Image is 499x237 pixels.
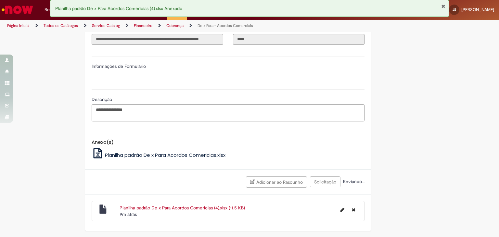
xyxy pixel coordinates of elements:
[5,20,328,32] ul: Trilhas de página
[233,26,273,32] span: Somente leitura - Código da Unidade
[453,7,456,12] span: JS
[45,6,67,13] span: Requisições
[1,3,34,16] img: ServiceNow
[461,7,494,12] span: [PERSON_NAME]
[92,34,223,45] input: Título
[348,205,359,215] button: Excluir Planilha padrão De x Para Acordos Comericias (4).xlsx
[92,26,104,32] span: Somente leitura - Título
[92,140,365,145] h5: Anexo(s)
[105,152,225,158] span: Planilha padrão De x Para Acordos Comericias.xlsx
[198,23,253,28] a: De x Para - Acordos Comerciais
[55,6,182,11] span: Planilha padrão De x Para Acordos Comericias (4).xlsx Anexado
[233,34,365,45] input: Código da Unidade
[120,211,137,217] time: 29/09/2025 10:17:41
[120,211,137,217] span: 9m atrás
[337,205,348,215] button: Editar nome de arquivo Planilha padrão De x Para Acordos Comericias (4).xlsx
[92,152,226,158] a: Planilha padrão De x Para Acordos Comericias.xlsx
[134,23,152,28] a: Financeiro
[92,63,146,69] label: Informações de Formulário
[7,23,30,28] a: Página inicial
[92,23,120,28] a: Service Catalog
[441,4,445,9] button: Fechar Notificação
[44,23,78,28] a: Todos os Catálogos
[92,104,365,122] textarea: Descrição
[166,23,184,28] a: Cobrança
[92,96,113,102] span: Descrição
[342,179,365,184] span: Enviando...
[120,205,245,211] a: Planilha padrão De x Para Acordos Comericias (4).xlsx (11.5 KB)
